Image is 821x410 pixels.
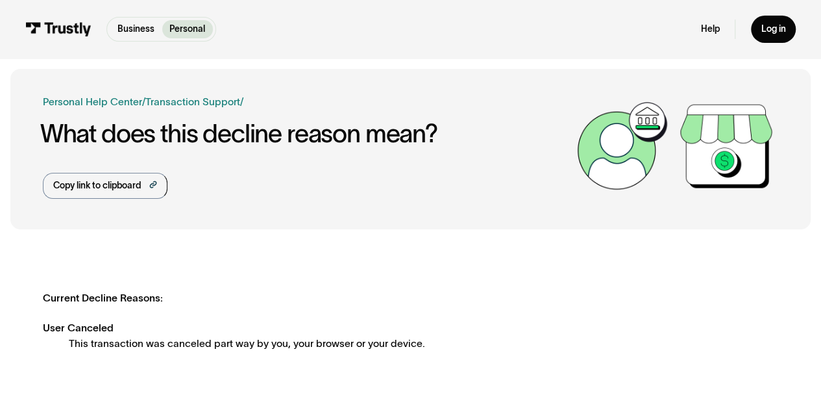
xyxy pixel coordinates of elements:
a: Personal [162,20,213,38]
strong: Current Decline Reasons: User Canceled [43,292,163,334]
a: Copy link to clipboard [43,173,167,199]
img: Trustly Logo [25,22,92,36]
a: Help [701,23,720,35]
a: Personal Help Center [43,94,142,109]
div: Log in [761,23,785,35]
div: / [240,94,243,109]
div: / [142,94,145,109]
h1: What does this decline reason mean? [40,120,571,147]
div: Copy link to clipboard [53,179,141,193]
a: Business [110,20,162,38]
a: Log in [751,16,796,42]
p: Personal [169,23,205,36]
a: Transaction Support [145,96,240,107]
div: This transaction was canceled part way by you, your browser or your device. [69,336,517,351]
p: Business [117,23,154,36]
